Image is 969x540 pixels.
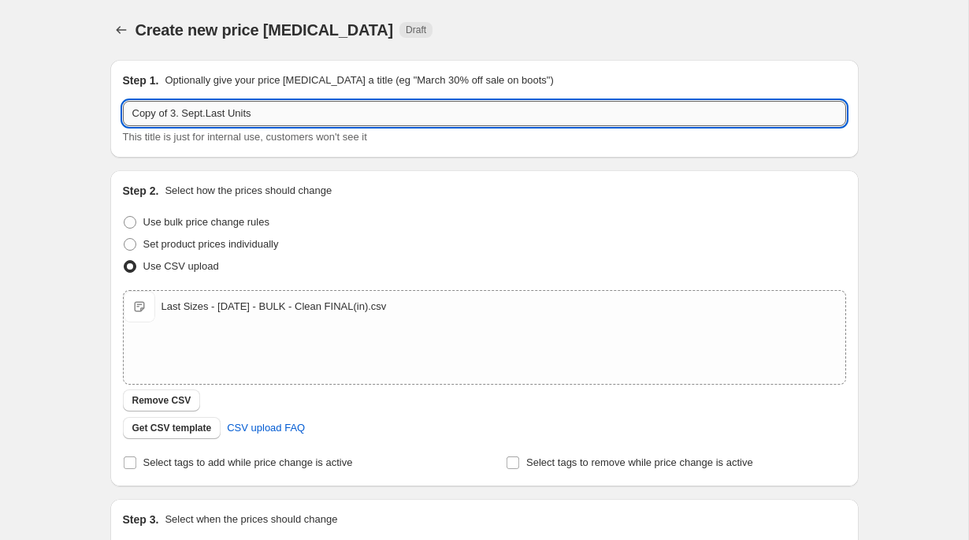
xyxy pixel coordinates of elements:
[136,21,394,39] span: Create new price [MEDICAL_DATA]
[123,183,159,199] h2: Step 2.
[132,394,191,407] span: Remove CSV
[165,183,332,199] p: Select how the prices should change
[123,101,846,126] input: 30% off holiday sale
[123,389,201,412] button: Remove CSV
[143,216,269,228] span: Use bulk price change rules
[132,422,212,434] span: Get CSV template
[161,299,387,315] div: Last Sizes - [DATE] - BULK - Clean FINAL(in).csv
[123,73,159,88] h2: Step 1.
[110,19,132,41] button: Price change jobs
[526,456,753,468] span: Select tags to remove while price change is active
[143,456,353,468] span: Select tags to add while price change is active
[406,24,426,36] span: Draft
[123,512,159,527] h2: Step 3.
[165,512,337,527] p: Select when the prices should change
[227,420,305,436] span: CSV upload FAQ
[123,417,221,439] button: Get CSV template
[123,131,367,143] span: This title is just for internal use, customers won't see it
[143,238,279,250] span: Set product prices individually
[143,260,219,272] span: Use CSV upload
[217,415,314,441] a: CSV upload FAQ
[165,73,553,88] p: Optionally give your price [MEDICAL_DATA] a title (eg "March 30% off sale on boots")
